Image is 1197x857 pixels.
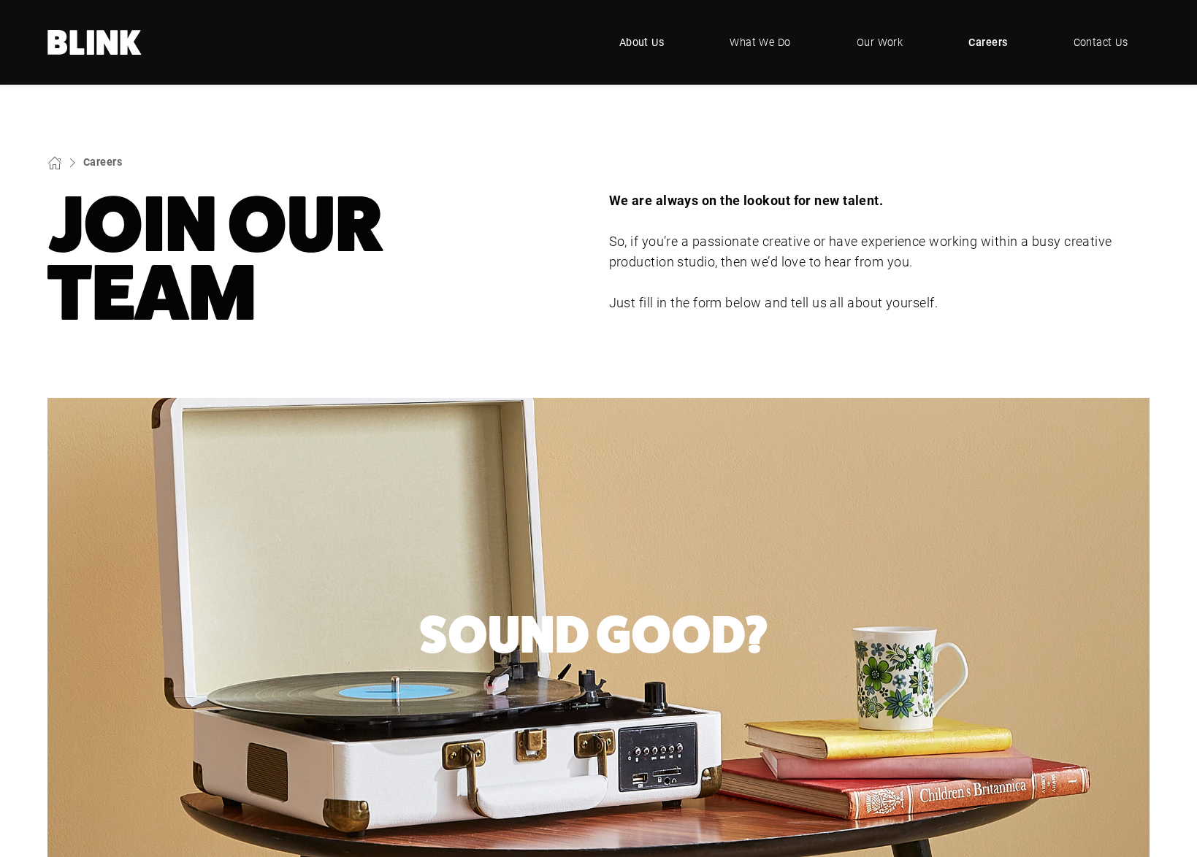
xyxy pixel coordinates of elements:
span: Contact Us [1074,34,1128,50]
a: Home [47,30,142,55]
a: About Us [597,20,687,64]
span: Careers [968,34,1007,50]
h2: Sound Good? [419,612,768,658]
a: What We Do [708,20,813,64]
span: What We Do [730,34,791,50]
a: Our Work [835,20,925,64]
span: Our Work [857,34,903,50]
p: So, if you’re a passionate creative or have experience working within a busy creative production ... [609,231,1150,272]
a: Contact Us [1052,20,1150,64]
nobr: Join Our [47,180,383,269]
span: About Us [619,34,665,50]
p: Just fill in the form below and tell us all about yourself. [609,293,1150,313]
p: We are always on the lookout for new talent. [609,191,1150,211]
h1: Team [47,191,589,328]
a: Careers [83,155,122,169]
a: Careers [946,20,1029,64]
